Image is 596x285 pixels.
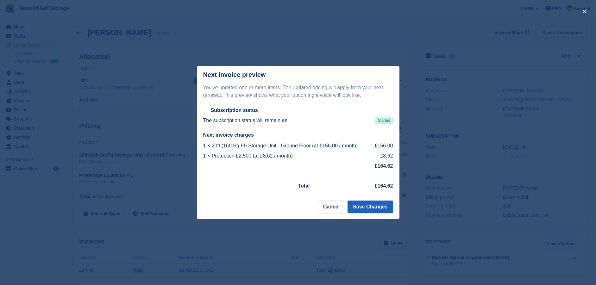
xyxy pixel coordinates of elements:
h2: Subscription status [211,107,258,114]
p: The subscription status will remain as [203,117,287,124]
button: Cancel [318,201,345,213]
span: Started [375,117,393,124]
td: £8.62 [373,151,393,161]
p: Next invoice preview [203,71,266,78]
td: 1 × Protection £2,500 (at £8.62 / month) [203,151,373,161]
td: 1 × 20ft (160 Sq Ft) Storage Unit - Ground Floor (at £156.00 / month) [203,141,373,151]
h2: Next invoice charges [203,132,393,138]
button: Save Changes [348,201,393,213]
strong: £164.62 [375,163,393,169]
button: close [580,6,590,16]
p: You've updated one or more items. The updated pricing will apply from your next renewal. This pre... [203,84,393,99]
strong: Total [298,183,310,189]
strong: £164.62 [375,183,393,189]
td: £156.00 [373,141,393,151]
